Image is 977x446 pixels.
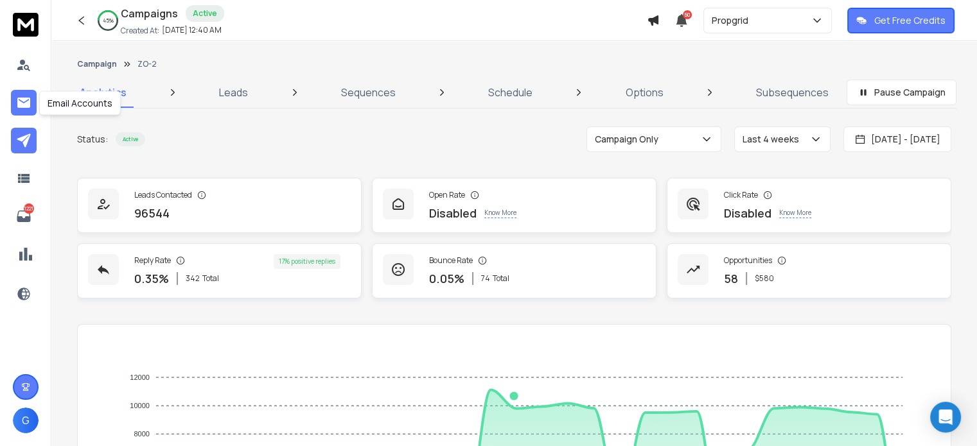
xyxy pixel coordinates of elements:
a: Schedule [480,77,540,108]
p: 58 [724,270,738,287]
a: Open RateDisabledKnow More [372,178,656,233]
p: Opportunities [724,255,772,266]
div: Active [186,5,224,22]
button: Pause Campaign [847,80,956,105]
p: Bounce Rate [429,255,473,266]
p: Last 4 weeks [743,133,804,146]
div: Open Intercom Messenger [930,402,961,433]
p: Know More [484,208,516,218]
p: Status: [77,133,108,146]
p: Leads [219,85,248,100]
button: G [13,407,39,433]
a: Reply Rate0.35%342Total17% positive replies [77,243,362,298]
p: 0.05 % [429,270,464,287]
p: Subsequences [756,85,829,100]
span: 74 [481,273,490,284]
p: [DATE] 12:40 AM [162,25,222,35]
p: 1221 [24,203,34,214]
a: Opportunities58$580 [667,243,951,298]
span: 50 [683,10,692,19]
span: 342 [186,273,200,284]
p: ZO-2 [137,59,157,69]
p: Open Rate [429,190,465,200]
p: Leads Contacted [134,190,192,200]
p: Propgrid [712,14,753,27]
p: 45 % [103,17,114,24]
a: Options [618,77,671,108]
div: 17 % positive replies [274,254,340,269]
p: Get Free Credits [874,14,946,27]
a: Bounce Rate0.05%74Total [372,243,656,298]
p: Disabled [724,204,771,222]
p: Schedule [488,85,533,100]
p: Created At: [121,26,159,36]
tspan: 8000 [134,430,150,438]
a: Leads [211,77,256,108]
a: Sequences [333,77,403,108]
button: [DATE] - [DATE] [843,126,951,152]
span: Total [202,273,219,284]
p: Analytics [80,85,127,100]
p: Campaign Only [595,133,664,146]
button: Get Free Credits [847,8,955,33]
a: Subsequences [748,77,836,108]
h1: Campaigns [121,6,178,21]
button: Campaign [77,59,117,69]
p: Options [626,85,664,100]
tspan: 12000 [130,373,150,381]
tspan: 10000 [130,402,150,409]
p: Know More [779,208,811,218]
a: Leads Contacted96544 [77,178,362,233]
a: 1221 [11,203,37,229]
a: Analytics [72,77,134,108]
p: $ 580 [755,273,774,284]
a: Click RateDisabledKnow More [667,178,951,233]
p: 96544 [134,204,170,222]
p: Reply Rate [134,255,171,266]
p: 0.35 % [134,270,169,287]
span: Total [493,273,509,284]
p: Disabled [429,204,477,222]
p: Click Rate [724,190,758,200]
div: Active [116,132,145,146]
div: Email Accounts [39,91,121,116]
p: Sequences [341,85,396,100]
